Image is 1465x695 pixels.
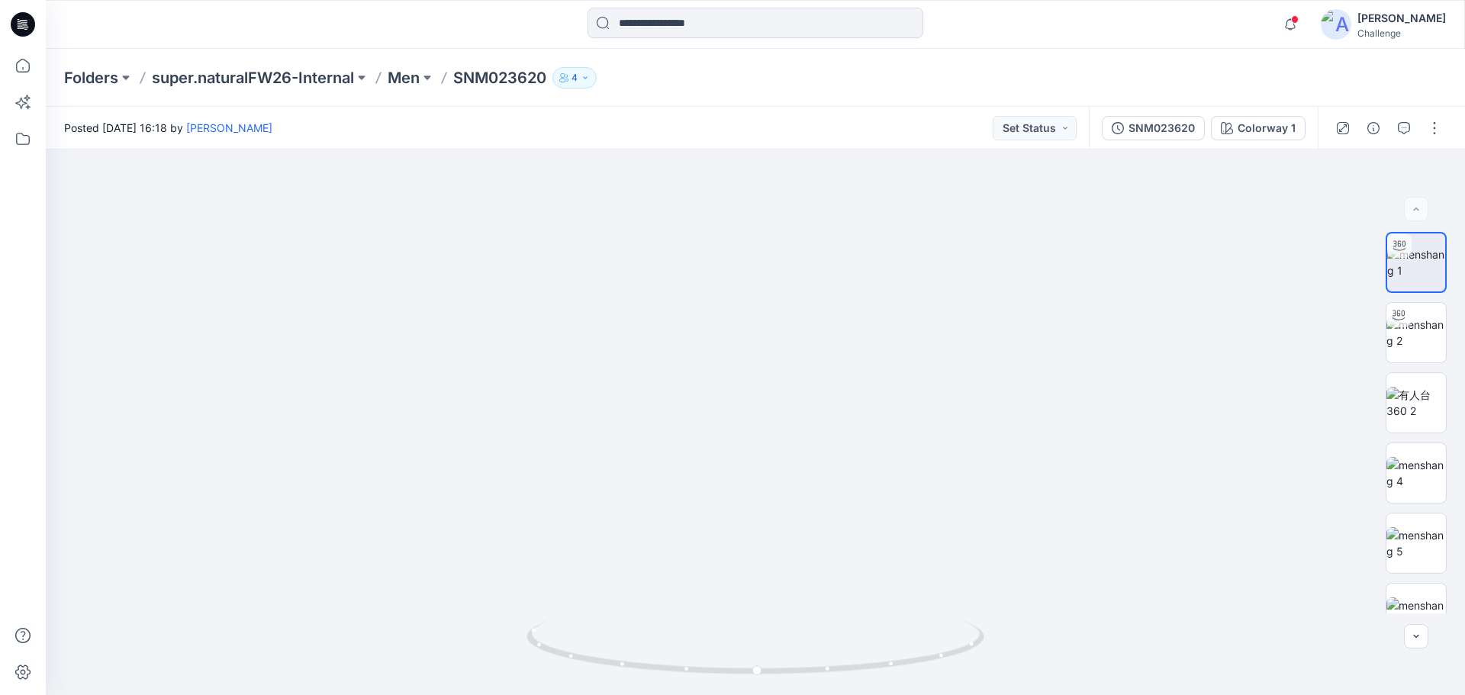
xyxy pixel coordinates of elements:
[572,69,578,86] p: 4
[1211,116,1306,140] button: Colorway 1
[1361,116,1386,140] button: Details
[1386,457,1446,489] img: menshang 4
[552,67,597,88] button: 4
[1102,116,1205,140] button: SNM023620
[1386,317,1446,349] img: menshang 2
[1387,246,1445,278] img: menshang 1
[1321,9,1351,40] img: avatar
[152,67,354,88] a: super.naturalFW26-Internal
[453,67,546,88] p: SNM023620
[1386,527,1446,559] img: menshang 5
[1238,120,1296,137] div: Colorway 1
[1386,597,1446,629] img: menshang 6
[64,67,118,88] a: Folders
[1386,387,1446,419] img: 有人台360 2
[388,67,420,88] a: Men
[1357,9,1446,27] div: [PERSON_NAME]
[1357,27,1446,39] div: Challenge
[1129,120,1195,137] div: SNM023620
[186,121,272,134] a: [PERSON_NAME]
[64,120,272,136] span: Posted [DATE] 16:18 by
